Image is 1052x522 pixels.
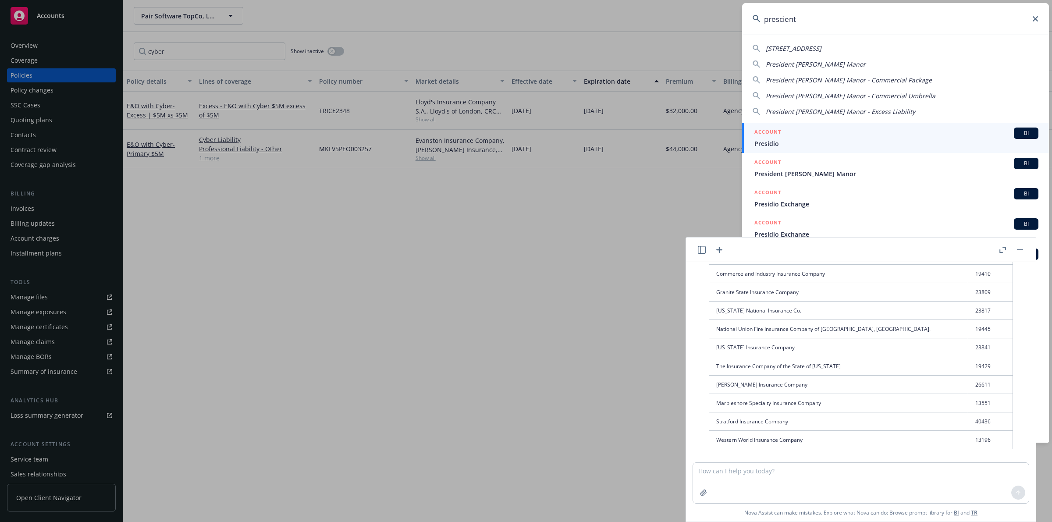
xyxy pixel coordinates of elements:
[1017,160,1035,167] span: BI
[709,412,968,431] td: Stratford Insurance Company
[754,139,1038,148] span: Presidio
[709,431,968,449] td: Western World Insurance Company
[968,375,1013,394] td: 26611
[766,92,935,100] span: President [PERSON_NAME] Manor - Commercial Umbrella
[709,264,968,283] td: Commerce and Industry Insurance Company
[968,431,1013,449] td: 13196
[1017,190,1035,198] span: BI
[754,158,781,168] h5: ACCOUNT
[709,338,968,357] td: [US_STATE] Insurance Company
[968,320,1013,338] td: 19445
[971,509,977,516] a: TR
[1017,129,1035,137] span: BI
[742,153,1049,183] a: ACCOUNTBIPresident [PERSON_NAME] Manor
[968,394,1013,412] td: 13551
[709,394,968,412] td: Marbleshore Specialty Insurance Company
[709,320,968,338] td: National Union Fire Insurance Company of [GEOGRAPHIC_DATA], [GEOGRAPHIC_DATA].
[709,357,968,375] td: The Insurance Company of the State of [US_STATE]
[709,302,968,320] td: [US_STATE] National Insurance Co.
[754,169,1038,178] span: President [PERSON_NAME] Manor
[968,264,1013,283] td: 19410
[689,504,1032,522] span: Nova Assist can make mistakes. Explore what Nova can do: Browse prompt library for and
[1017,220,1035,228] span: BI
[754,128,781,138] h5: ACCOUNT
[968,357,1013,375] td: 19429
[742,213,1049,244] a: ACCOUNTBIPresidio Exchange
[968,412,1013,431] td: 40436
[766,44,821,53] span: [STREET_ADDRESS]
[766,60,866,68] span: President [PERSON_NAME] Manor
[766,76,932,84] span: President [PERSON_NAME] Manor - Commercial Package
[709,283,968,302] td: Granite State Insurance Company
[968,302,1013,320] td: 23817
[968,338,1013,357] td: 23841
[709,375,968,394] td: [PERSON_NAME] Insurance Company
[754,230,1038,239] span: Presidio Exchange
[754,218,781,229] h5: ACCOUNT
[754,199,1038,209] span: Presidio Exchange
[754,188,781,199] h5: ACCOUNT
[766,107,915,116] span: President [PERSON_NAME] Manor - Excess Liability
[968,283,1013,302] td: 23809
[742,3,1049,35] input: Search...
[742,183,1049,213] a: ACCOUNTBIPresidio Exchange
[742,123,1049,153] a: ACCOUNTBIPresidio
[954,509,959,516] a: BI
